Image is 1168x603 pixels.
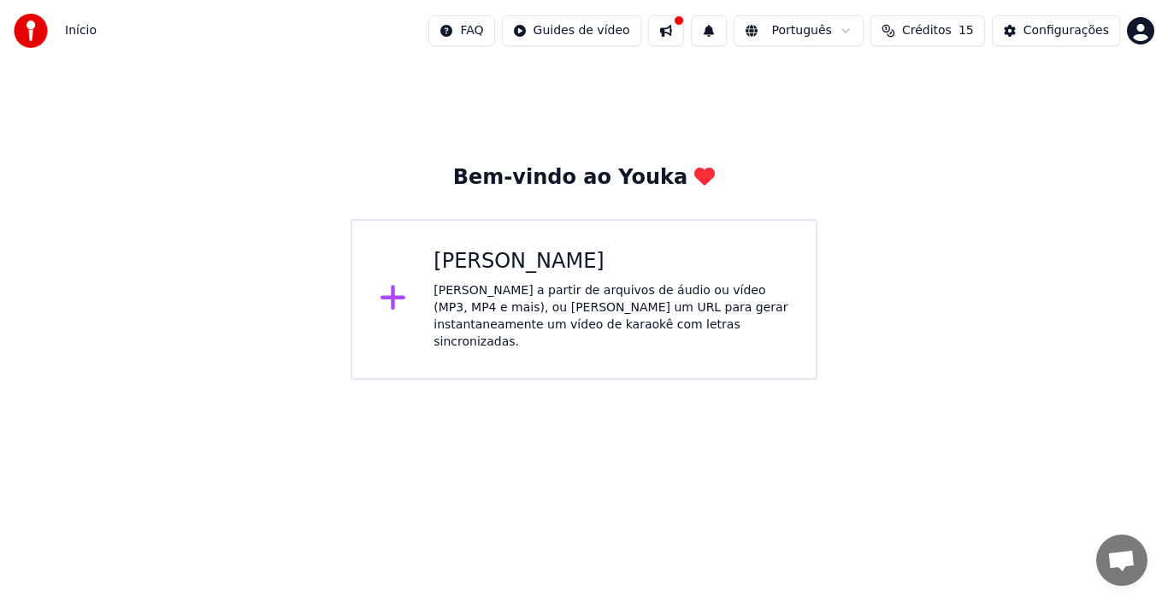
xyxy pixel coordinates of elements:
[65,22,97,39] nav: breadcrumb
[14,14,48,48] img: youka
[1096,535,1147,586] div: Bate-papo aberto
[453,164,715,192] div: Bem-vindo ao Youka
[959,22,974,39] span: 15
[502,15,641,46] button: Guides de vídeo
[434,282,788,351] div: [PERSON_NAME] a partir de arquivos de áudio ou vídeo (MP3, MP4 e mais), ou [PERSON_NAME] um URL p...
[434,248,788,275] div: [PERSON_NAME]
[428,15,494,46] button: FAQ
[870,15,985,46] button: Créditos15
[65,22,97,39] span: Início
[1023,22,1109,39] div: Configurações
[902,22,952,39] span: Créditos
[992,15,1120,46] button: Configurações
